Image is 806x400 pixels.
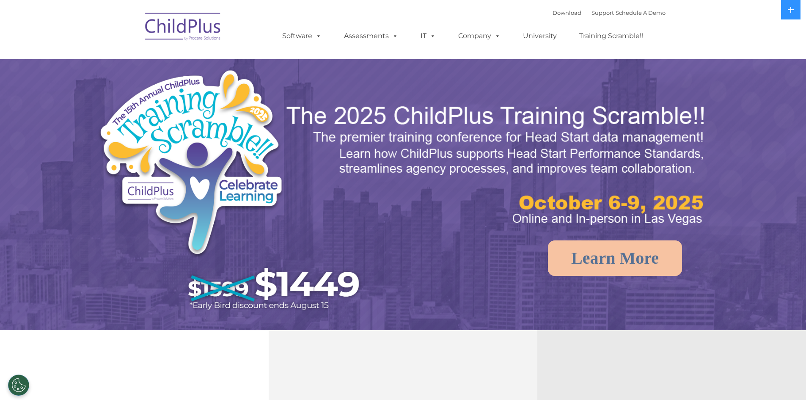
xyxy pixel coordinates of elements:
[141,7,226,49] img: ChildPlus by Procare Solutions
[514,28,565,44] a: University
[553,9,581,16] a: Download
[591,9,614,16] a: Support
[336,28,407,44] a: Assessments
[274,28,330,44] a: Software
[548,240,682,276] a: Learn More
[553,9,666,16] font: |
[450,28,509,44] a: Company
[412,28,444,44] a: IT
[8,375,29,396] button: Cookies Settings
[571,28,652,44] a: Training Scramble!!
[616,9,666,16] a: Schedule A Demo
